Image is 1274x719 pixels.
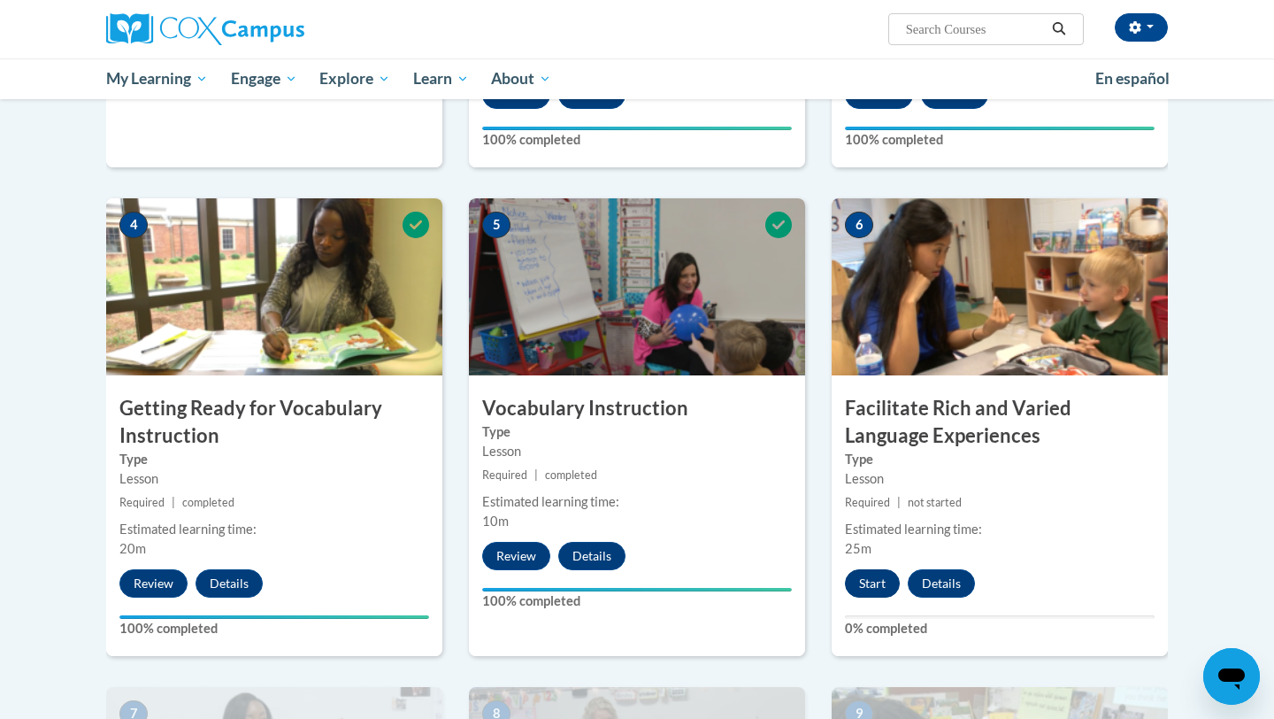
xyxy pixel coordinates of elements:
[482,127,792,130] div: Your progress
[172,496,175,509] span: |
[469,395,805,422] h3: Vocabulary Instruction
[219,58,309,99] a: Engage
[482,588,792,591] div: Your progress
[106,198,442,375] img: Course Image
[482,212,510,238] span: 5
[904,19,1046,40] input: Search Courses
[534,468,538,482] span: |
[845,496,890,509] span: Required
[231,68,297,89] span: Engage
[119,541,146,556] span: 20m
[119,450,429,469] label: Type
[1046,19,1072,40] button: Search
[319,68,390,89] span: Explore
[80,58,1194,99] div: Main menu
[897,496,901,509] span: |
[845,212,873,238] span: 6
[832,395,1168,450] h3: Facilitate Rich and Varied Language Experiences
[482,542,550,570] button: Review
[482,130,792,150] label: 100% completed
[182,496,234,509] span: completed
[480,58,564,99] a: About
[558,542,625,570] button: Details
[1095,69,1170,88] span: En español
[95,58,219,99] a: My Learning
[106,13,304,45] img: Cox Campus
[832,198,1168,375] img: Course Image
[845,541,871,556] span: 25m
[106,68,208,89] span: My Learning
[482,442,792,461] div: Lesson
[1084,60,1181,97] a: En español
[402,58,480,99] a: Learn
[908,496,962,509] span: not started
[106,395,442,450] h3: Getting Ready for Vocabulary Instruction
[845,569,900,598] button: Start
[469,198,805,375] img: Course Image
[845,619,1155,638] label: 0% completed
[845,130,1155,150] label: 100% completed
[908,569,975,598] button: Details
[413,68,469,89] span: Learn
[119,569,188,598] button: Review
[308,58,402,99] a: Explore
[482,468,527,482] span: Required
[196,569,263,598] button: Details
[845,469,1155,489] div: Lesson
[1115,13,1168,42] button: Account Settings
[491,68,551,89] span: About
[119,469,429,489] div: Lesson
[119,619,429,638] label: 100% completed
[482,422,792,442] label: Type
[482,514,509,529] span: 10m
[1203,648,1260,705] iframe: Button to launch messaging window
[482,492,792,512] div: Estimated learning time:
[845,520,1155,539] div: Estimated learning time:
[845,127,1155,130] div: Your progress
[482,591,792,611] label: 100% completed
[119,615,429,619] div: Your progress
[119,520,429,539] div: Estimated learning time:
[119,212,148,238] span: 4
[845,450,1155,469] label: Type
[119,496,165,509] span: Required
[106,13,442,45] a: Cox Campus
[545,468,597,482] span: completed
